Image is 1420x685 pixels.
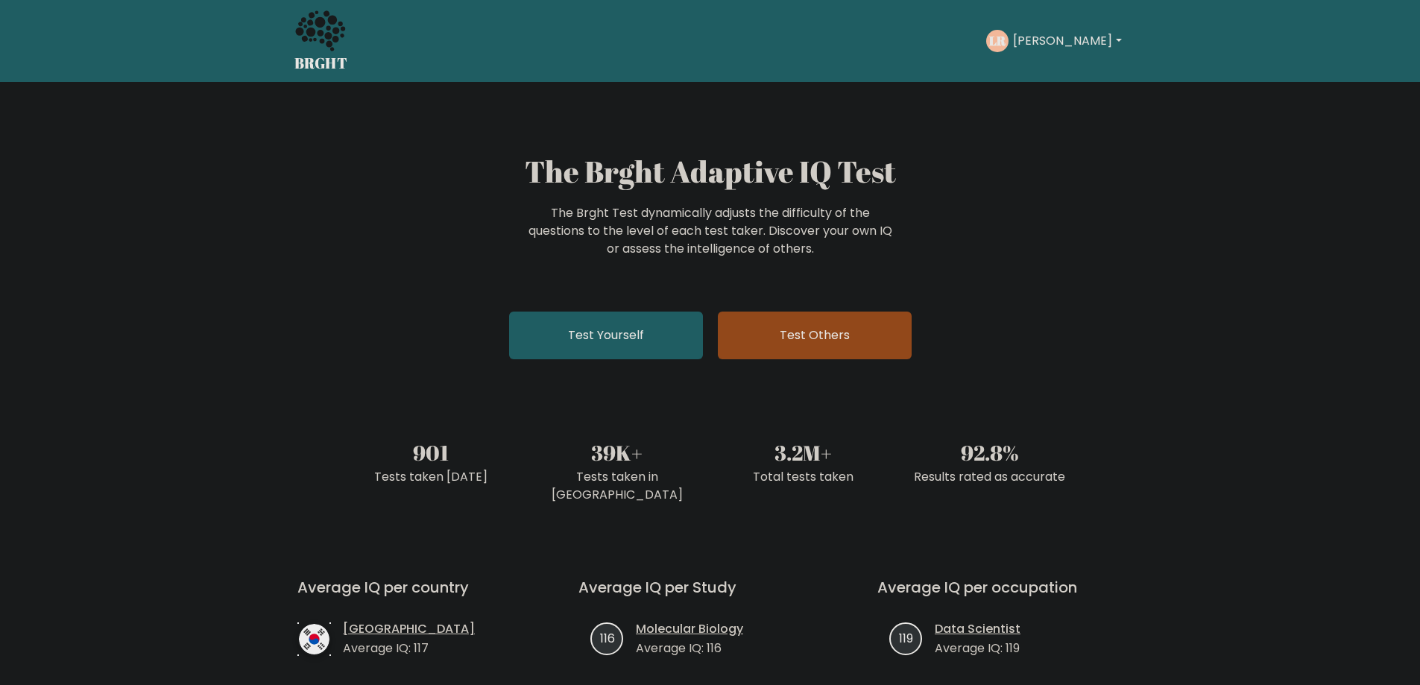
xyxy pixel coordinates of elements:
div: Total tests taken [719,468,888,486]
div: Results rated as accurate [906,468,1074,486]
p: Average IQ: 117 [343,640,475,657]
button: [PERSON_NAME] [1009,31,1126,51]
h3: Average IQ per country [297,578,525,614]
div: 3.2M+ [719,437,888,468]
div: 39K+ [533,437,701,468]
div: 92.8% [906,437,1074,468]
a: Test Others [718,312,912,359]
text: LR [989,32,1006,49]
div: 901 [347,437,515,468]
text: 116 [600,629,615,646]
div: The Brght Test dynamically adjusts the difficulty of the questions to the level of each test take... [524,204,897,258]
img: country [297,622,331,656]
div: Tests taken in [GEOGRAPHIC_DATA] [533,468,701,504]
a: [GEOGRAPHIC_DATA] [343,620,475,638]
h3: Average IQ per occupation [877,578,1140,614]
text: 119 [899,629,913,646]
h3: Average IQ per Study [578,578,842,614]
p: Average IQ: 119 [935,640,1020,657]
a: Data Scientist [935,620,1020,638]
a: Test Yourself [509,312,703,359]
h1: The Brght Adaptive IQ Test [347,154,1074,189]
a: Molecular Biology [636,620,743,638]
h5: BRGHT [294,54,348,72]
a: BRGHT [294,6,348,76]
p: Average IQ: 116 [636,640,743,657]
div: Tests taken [DATE] [347,468,515,486]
